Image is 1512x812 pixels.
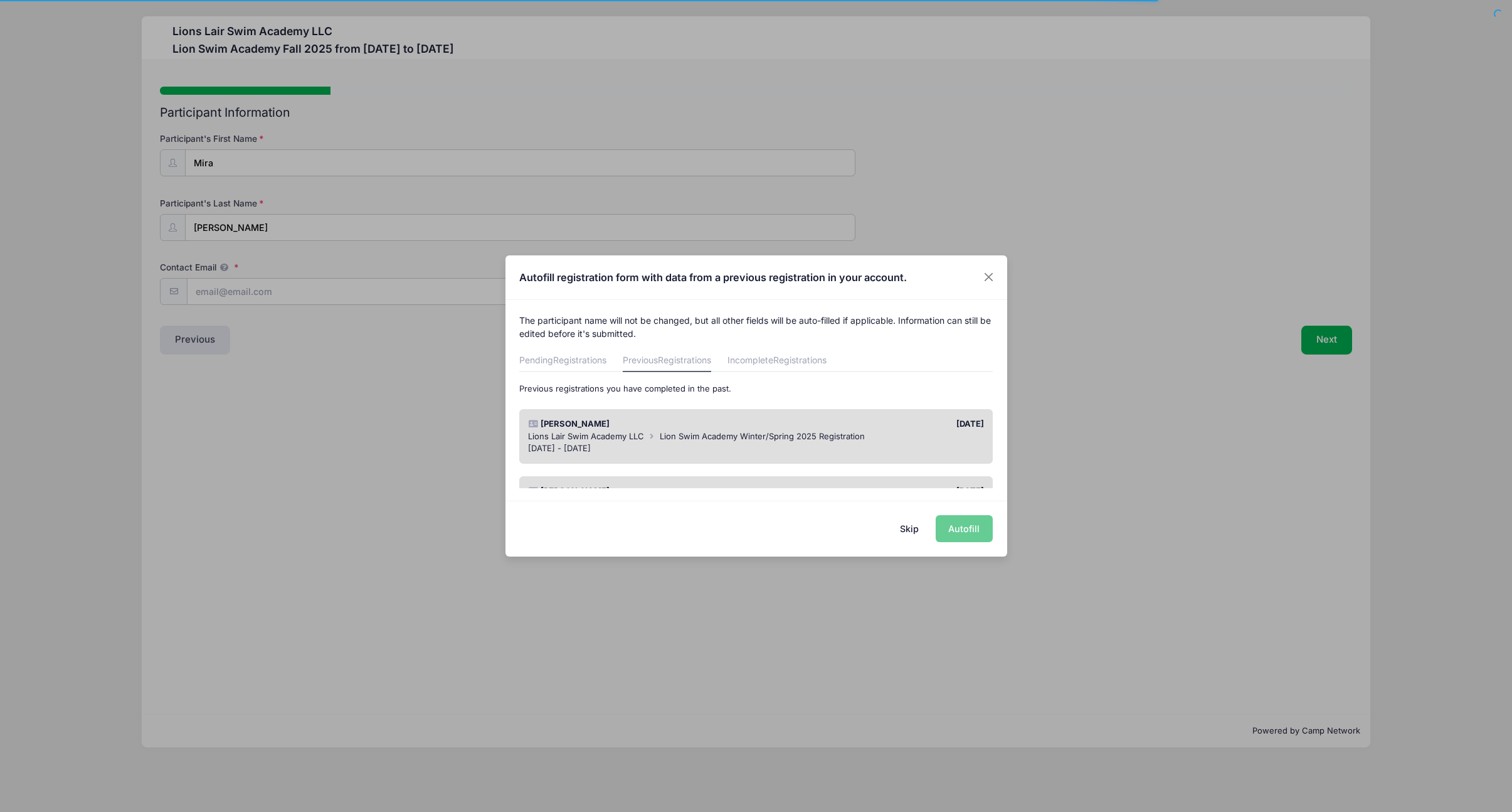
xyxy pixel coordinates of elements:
h4: Autofill registration form with data from a previous registration in your account. [519,270,907,285]
span: Registrations [658,355,711,365]
div: [DATE] [756,485,990,498]
span: Lions Lair Swim Academy LLC [528,431,644,441]
button: Skip [887,515,931,542]
span: Registrations [773,355,827,365]
div: [PERSON_NAME] [522,418,756,430]
p: Previous registrations you have completed in the past. [519,383,993,395]
span: Registrations [553,355,606,365]
a: Previous [623,350,711,372]
div: [DATE] - [DATE] [528,442,984,455]
a: Incomplete [727,350,827,372]
span: Lion Swim Academy Winter/Spring 2025 Registration [660,431,865,441]
a: Pending [519,350,606,372]
div: [PERSON_NAME] [522,485,756,498]
p: The participant name will not be changed, but all other fields will be auto-filled if applicable.... [519,314,993,340]
button: Close [977,266,1000,289]
div: [DATE] [756,418,990,430]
